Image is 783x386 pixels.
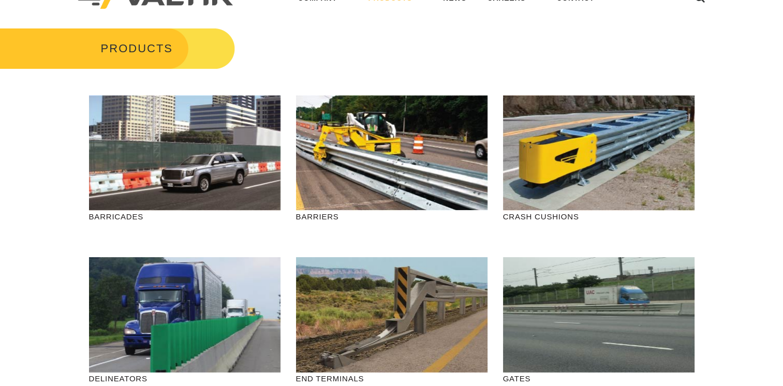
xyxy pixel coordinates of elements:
p: BARRICADES [89,211,280,222]
p: BARRIERS [296,211,487,222]
p: DELINEATORS [89,373,280,384]
p: GATES [503,373,695,384]
p: END TERMINALS [296,373,487,384]
p: CRASH CUSHIONS [503,211,695,222]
